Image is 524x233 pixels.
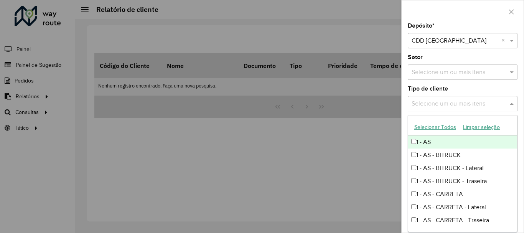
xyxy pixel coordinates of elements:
div: 1 - AS - BITRUCK [408,149,517,162]
label: Tipo de cliente [408,84,448,93]
button: Limpar seleção [460,121,503,133]
div: 1 - AS - CARRETA - Lateral [408,201,517,214]
span: Clear all [501,36,508,45]
div: 1 - AS - CARRETA - Traseira [408,214,517,227]
ng-dropdown-panel: Options list [408,115,517,232]
div: 1 - AS - BITRUCK - Traseira [408,175,517,188]
label: Setor [408,53,423,62]
div: 1 - AS - CARRETA [408,188,517,201]
div: 1 - AS [408,136,517,149]
div: 1 - AS - BITRUCK - Lateral [408,162,517,175]
button: Selecionar Todos [411,121,460,133]
label: Depósito [408,21,435,30]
